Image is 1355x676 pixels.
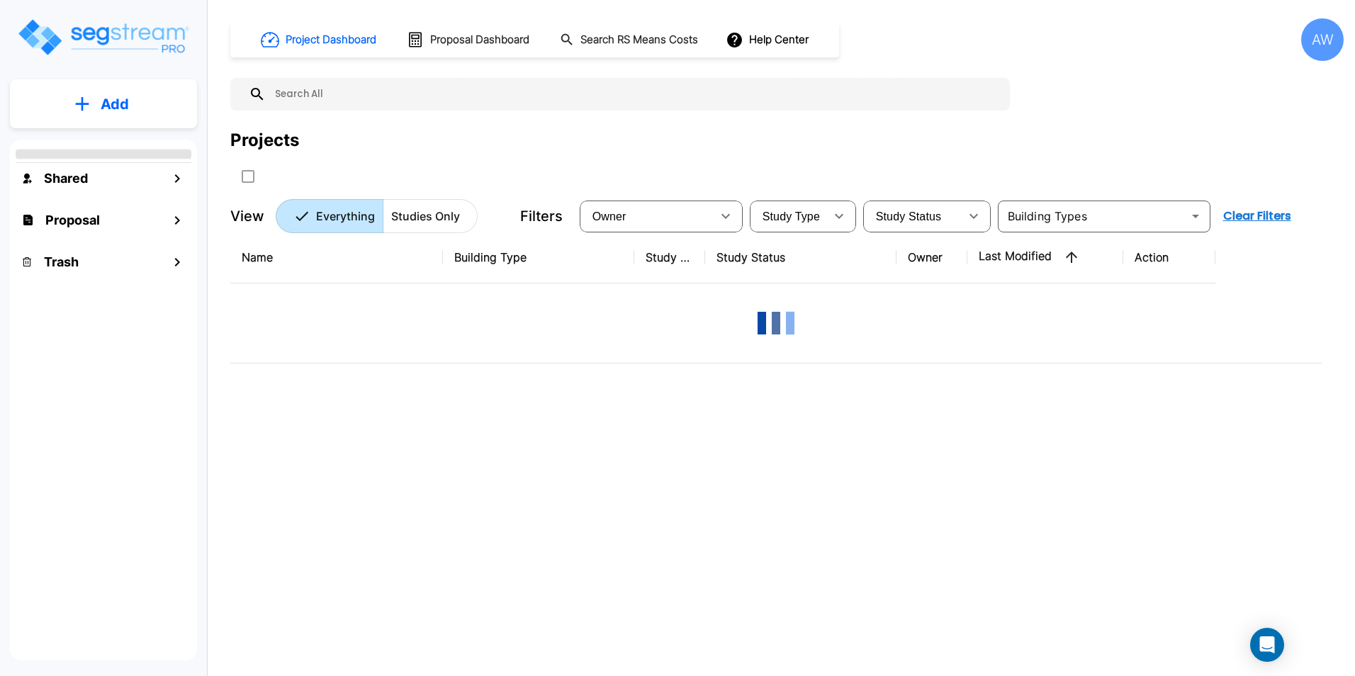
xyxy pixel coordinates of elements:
p: View [230,205,264,227]
div: Projects [230,128,299,153]
div: Select [753,196,825,236]
h1: Search RS Means Costs [580,32,698,48]
th: Study Status [705,232,896,283]
p: Everything [316,208,375,225]
button: Add [10,84,197,125]
th: Building Type [443,232,634,283]
img: Logo [16,17,190,57]
h1: Shared [44,169,88,188]
div: Open Intercom Messenger [1250,628,1284,662]
h1: Proposal Dashboard [430,32,529,48]
span: Study Status [876,210,942,222]
h1: Trash [44,252,79,271]
button: Proposal Dashboard [401,25,537,55]
h1: Proposal [45,210,100,230]
button: Everything [276,199,383,233]
button: Studies Only [383,199,478,233]
img: Loading [748,295,804,351]
p: Filters [520,205,563,227]
input: Search All [266,78,1003,111]
button: Clear Filters [1218,202,1297,230]
h1: Project Dashboard [286,32,376,48]
th: Owner [896,232,967,283]
button: Help Center [723,26,814,53]
p: Add [101,94,129,115]
div: AW [1301,18,1344,61]
th: Name [230,232,443,283]
button: Search RS Means Costs [554,26,706,54]
th: Study Type [634,232,705,283]
div: Platform [276,199,478,233]
button: SelectAll [234,162,262,191]
th: Action [1123,232,1215,283]
span: Study Type [763,210,820,222]
span: Owner [592,210,626,222]
th: Last Modified [967,232,1123,283]
div: Select [583,196,712,236]
input: Building Types [1002,206,1183,226]
p: Studies Only [391,208,460,225]
button: Project Dashboard [255,24,384,55]
div: Select [866,196,960,236]
button: Open [1186,206,1205,226]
